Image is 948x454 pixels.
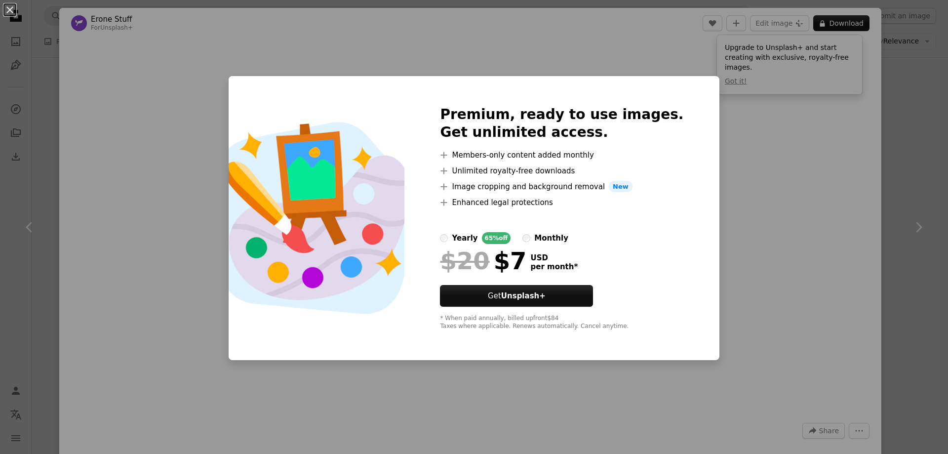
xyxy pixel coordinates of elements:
[440,248,526,274] div: $7
[534,232,568,244] div: monthly
[440,315,683,330] div: * When paid annually, billed upfront $84 Taxes where applicable. Renews automatically. Cancel any...
[440,234,448,242] input: yearly65%off
[440,181,683,193] li: Image cropping and background removal
[452,232,477,244] div: yearly
[530,253,578,262] span: USD
[440,165,683,177] li: Unlimited royalty-free downloads
[440,248,489,274] span: $20
[440,285,593,307] button: GetUnsplash+
[609,181,632,193] span: New
[440,149,683,161] li: Members-only content added monthly
[482,232,511,244] div: 65% off
[522,234,530,242] input: monthly
[530,262,578,271] span: per month *
[440,106,683,141] h2: Premium, ready to use images. Get unlimited access.
[229,76,404,361] img: premium_vector-1720614150245-3c853b130718
[440,197,683,208] li: Enhanced legal protections
[501,291,546,300] strong: Unsplash+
